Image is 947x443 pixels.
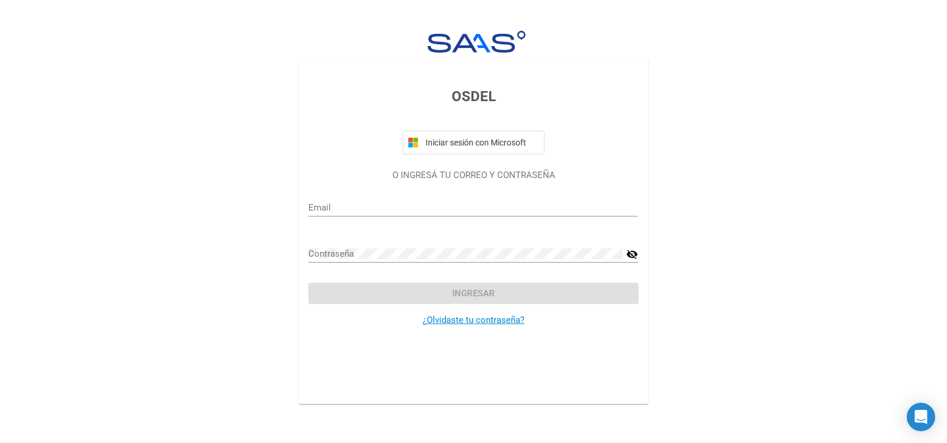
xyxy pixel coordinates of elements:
[308,283,638,304] button: Ingresar
[423,315,524,325] a: ¿Olvidaste tu contraseña?
[423,138,539,147] span: Iniciar sesión con Microsoft
[626,247,638,261] mat-icon: visibility_off
[308,169,638,182] p: O INGRESÁ TU CORREO Y CONTRASEÑA
[452,288,495,299] span: Ingresar
[402,131,545,154] button: Iniciar sesión con Microsoft
[907,403,935,431] div: Open Intercom Messenger
[308,86,638,107] h3: OSDEL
